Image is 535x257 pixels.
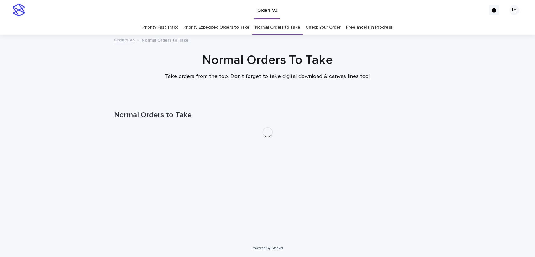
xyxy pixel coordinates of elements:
[13,4,25,16] img: stacker-logo-s-only.png
[346,20,393,35] a: Freelancers in Progress
[114,36,135,43] a: Orders V3
[142,73,393,80] p: Take orders from the top. Don't forget to take digital download & canvas lines too!
[255,20,300,35] a: Normal Orders to Take
[142,20,178,35] a: Priority Fast Track
[306,20,340,35] a: Check Your Order
[142,36,189,43] p: Normal Orders to Take
[114,53,421,68] h1: Normal Orders To Take
[252,246,283,250] a: Powered By Stacker
[114,111,421,120] h1: Normal Orders to Take
[509,5,519,15] div: IE
[183,20,249,35] a: Priority Expedited Orders to Take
